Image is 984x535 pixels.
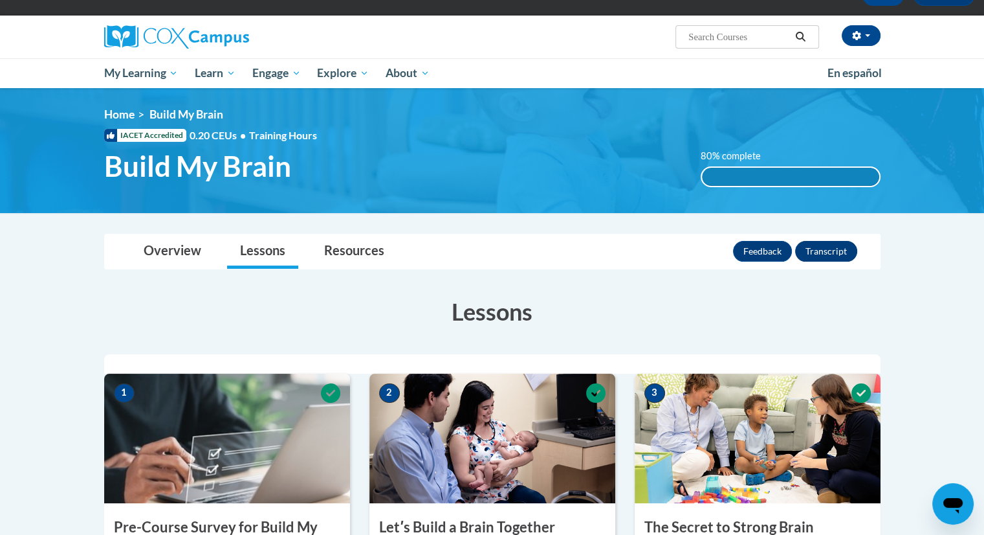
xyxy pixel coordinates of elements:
[317,65,369,81] span: Explore
[104,65,178,81] span: My Learning
[149,108,223,121] span: Build My Brain
[635,374,880,503] img: Course Image
[104,25,350,49] a: Cox Campus
[85,58,900,88] div: Main menu
[227,234,298,269] a: Lessons
[932,483,974,525] iframe: Button to launch messaging window
[827,66,882,80] span: En español
[733,241,792,262] button: Feedback
[240,129,246,141] span: •
[369,374,615,503] img: Course Image
[114,383,135,403] span: 1
[104,129,186,142] span: IACET Accredited
[842,25,880,46] button: Account Settings
[644,383,665,403] span: 3
[252,65,301,81] span: Engage
[819,60,890,87] a: En español
[309,58,377,88] a: Explore
[104,149,291,183] span: Build My Brain
[104,25,249,49] img: Cox Campus
[795,241,857,262] button: Transcript
[379,383,400,403] span: 2
[791,29,810,45] button: Search
[687,29,791,45] input: Search Courses
[311,234,397,269] a: Resources
[701,149,775,163] label: 80% complete
[702,168,879,186] div: 100%
[131,234,214,269] a: Overview
[377,58,438,88] a: About
[104,295,880,328] h3: Lessons
[244,58,309,88] a: Engage
[195,65,235,81] span: Learn
[186,58,244,88] a: Learn
[249,129,317,141] span: Training Hours
[190,128,249,142] span: 0.20 CEUs
[104,108,135,121] a: Home
[104,374,350,503] img: Course Image
[96,58,187,88] a: My Learning
[386,65,430,81] span: About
